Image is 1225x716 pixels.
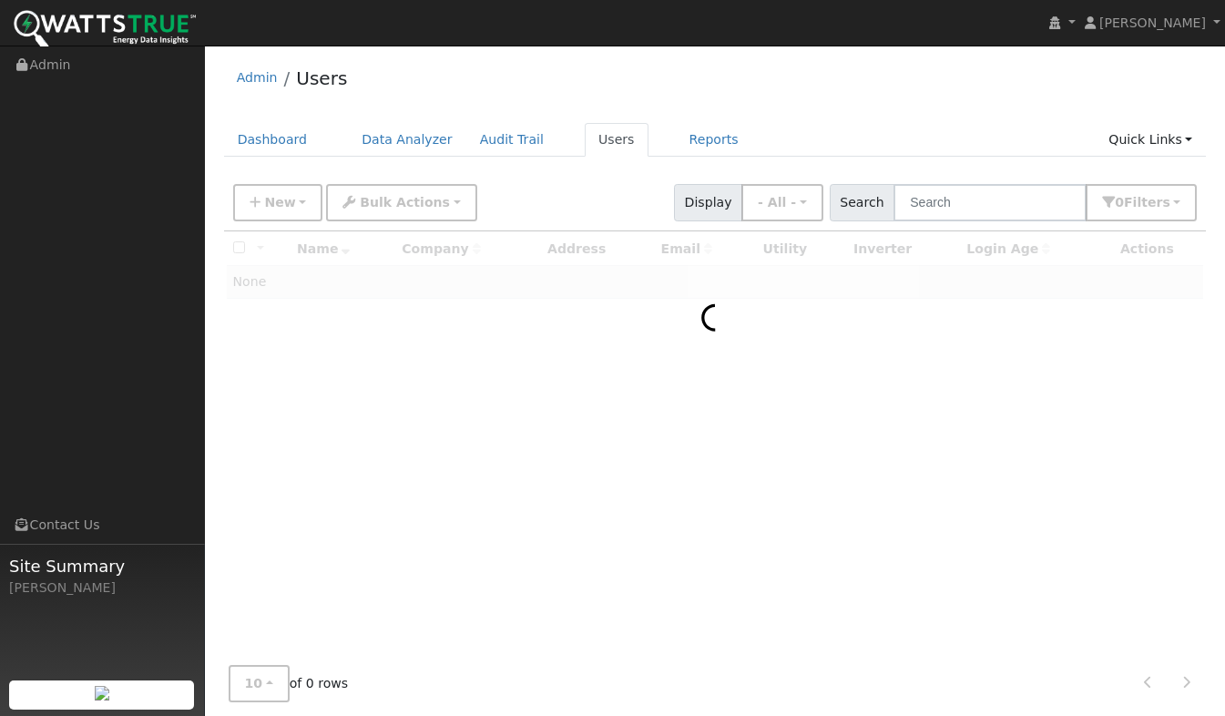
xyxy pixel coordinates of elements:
img: WattsTrue [14,10,196,51]
a: Quick Links [1095,123,1206,157]
span: Display [674,184,742,221]
img: retrieve [95,686,109,701]
span: Bulk Actions [360,195,450,210]
span: Site Summary [9,554,195,578]
a: Users [296,67,347,89]
div: [PERSON_NAME] [9,578,195,598]
button: New [233,184,323,221]
a: Admin [237,70,278,85]
span: Search [830,184,894,221]
a: Dashboard [224,123,322,157]
button: 0Filters [1086,184,1197,221]
a: Audit Trail [466,123,557,157]
a: Data Analyzer [348,123,466,157]
span: Filter [1124,195,1170,210]
span: of 0 rows [229,665,349,702]
span: [PERSON_NAME] [1099,15,1206,30]
button: - All - [741,184,823,221]
span: 10 [245,676,263,690]
input: Search [893,184,1087,221]
span: New [264,195,295,210]
span: s [1162,195,1169,210]
button: 10 [229,665,290,702]
a: Users [585,123,648,157]
button: Bulk Actions [326,184,476,221]
a: Reports [676,123,752,157]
